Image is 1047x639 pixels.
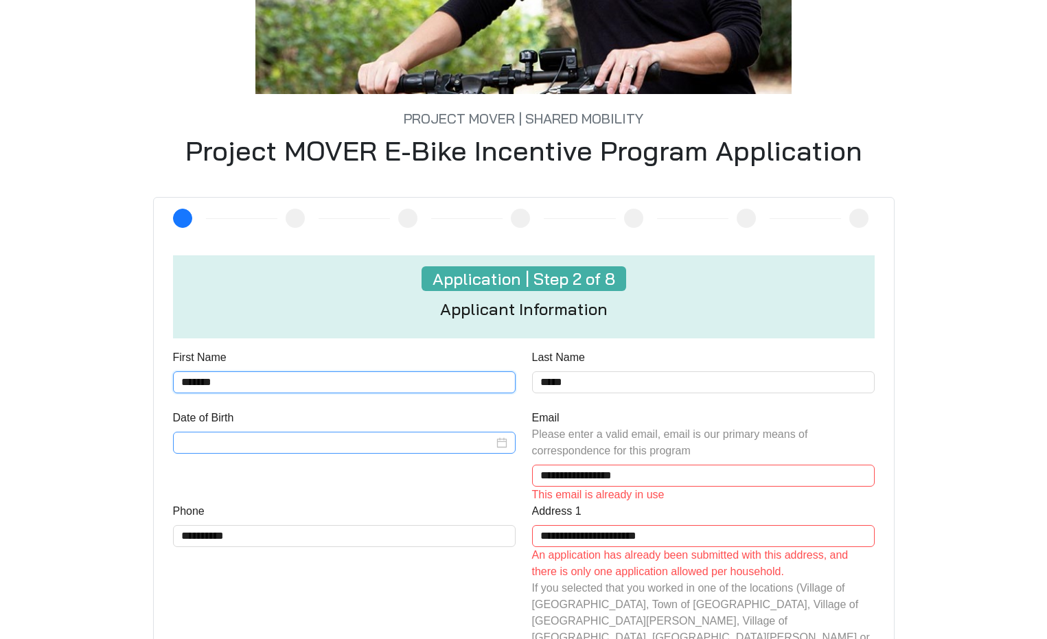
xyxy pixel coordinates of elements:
[532,503,582,520] label: Address 1
[532,410,875,459] span: Email
[532,349,585,366] label: Last Name
[292,213,298,224] span: 3
[181,434,494,451] input: Date of Birth
[532,525,875,547] input: Address 1
[532,547,875,580] div: An application has already been submitted with this address, and there is only one application al...
[857,213,862,224] span: 8
[173,410,234,426] label: Date of Birth
[440,299,608,319] h4: Applicant Information
[87,134,960,167] h1: Project MOVER E-Bike Incentive Program Application
[173,371,516,393] input: First Name
[405,213,411,224] span: 4
[180,213,185,224] span: 2
[87,94,960,127] h5: Project MOVER | Shared Mobility
[631,213,636,224] span: 6
[173,525,516,547] input: Phone
[744,213,749,224] span: 7
[532,487,875,503] div: This email is already in use
[422,266,626,292] h4: Application | Step 2 of 8
[173,503,205,520] label: Phone
[173,349,227,366] label: First Name
[532,428,808,456] span: Please enter a valid email, email is our primary means of correspondence for this program
[532,371,875,393] input: Last Name
[518,213,524,224] span: 5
